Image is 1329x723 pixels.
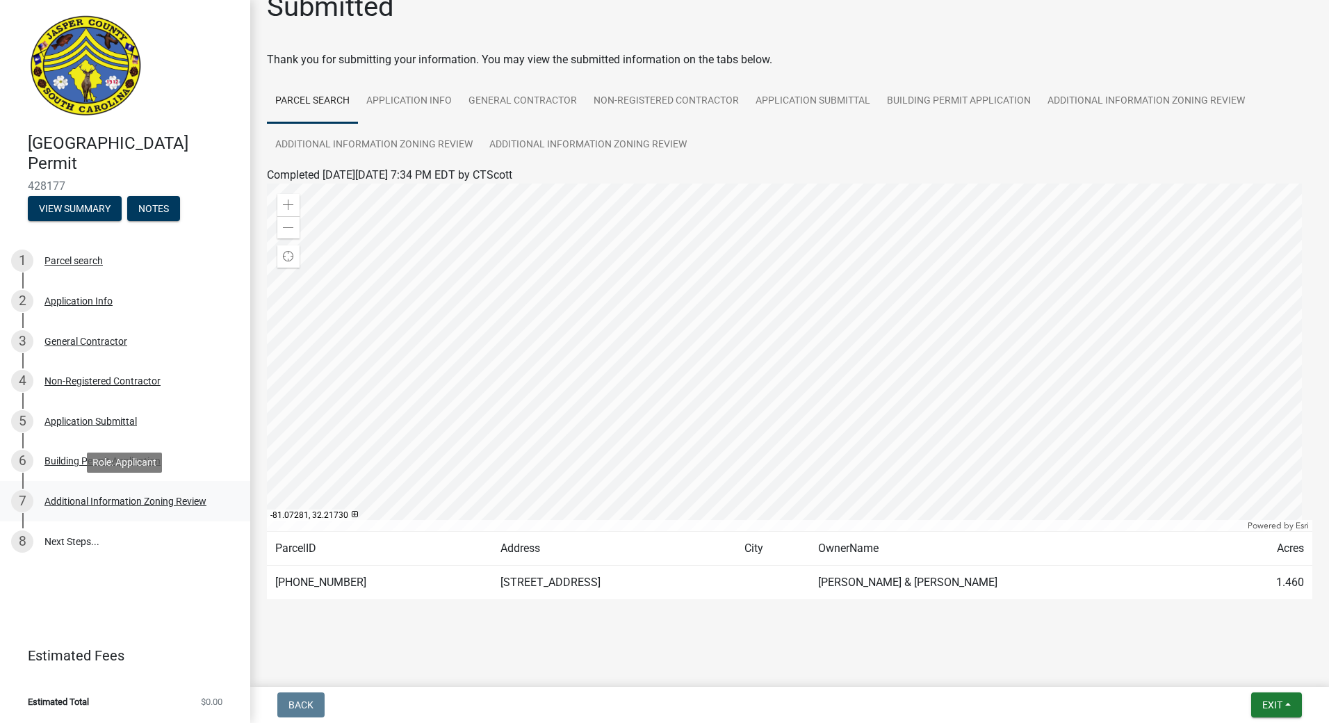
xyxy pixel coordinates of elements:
h4: [GEOGRAPHIC_DATA] Permit [28,133,239,174]
div: 1 [11,250,33,272]
span: Estimated Total [28,697,89,706]
button: Notes [127,196,180,221]
button: Back [277,692,325,717]
td: [PERSON_NAME] & [PERSON_NAME] [810,566,1219,600]
td: Acres [1219,532,1312,566]
div: Zoom in [277,194,300,216]
td: ParcelID [267,532,492,566]
img: Jasper County, South Carolina [28,15,144,119]
div: Zoom out [277,216,300,238]
span: Completed [DATE][DATE] 7:34 PM EDT by CTScott [267,168,512,181]
div: 2 [11,290,33,312]
a: Parcel search [267,79,358,124]
div: Additional Information Zoning Review [44,496,206,506]
div: 7 [11,490,33,512]
a: Esri [1296,521,1309,530]
a: Application Info [358,79,460,124]
div: Application Submittal [44,416,137,426]
td: [STREET_ADDRESS] [492,566,736,600]
a: Additional Information Zoning Review [1039,79,1253,124]
a: Building Permit Application [879,79,1039,124]
a: Application Submittal [747,79,879,124]
wm-modal-confirm: Notes [127,204,180,215]
div: General Contractor [44,336,127,346]
span: Exit [1262,699,1282,710]
a: Additional Information Zoning Review [267,123,481,168]
div: Building Permit Application [44,456,161,466]
div: 5 [11,410,33,432]
div: Find my location [277,245,300,268]
td: Address [492,532,736,566]
div: 4 [11,370,33,392]
wm-modal-confirm: Summary [28,204,122,215]
td: 1.460 [1219,566,1312,600]
div: 8 [11,530,33,553]
div: Role: Applicant [87,453,162,473]
a: Estimated Fees [11,642,228,669]
a: Additional Information Zoning Review [481,123,695,168]
span: Back [288,699,313,710]
td: City [736,532,810,566]
div: Non-Registered Contractor [44,376,161,386]
td: [PHONE_NUMBER] [267,566,492,600]
span: $0.00 [201,697,222,706]
div: Thank you for submitting your information. You may view the submitted information on the tabs below. [267,51,1312,68]
div: Application Info [44,296,113,306]
div: Parcel search [44,256,103,266]
button: Exit [1251,692,1302,717]
div: 3 [11,330,33,352]
div: Powered by [1244,520,1312,531]
a: Non-Registered Contractor [585,79,747,124]
td: OwnerName [810,532,1219,566]
div: 6 [11,450,33,472]
button: View Summary [28,196,122,221]
a: General Contractor [460,79,585,124]
span: 428177 [28,179,222,193]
